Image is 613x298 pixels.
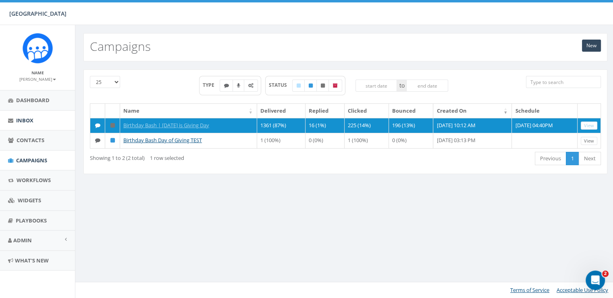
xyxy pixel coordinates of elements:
[90,40,151,53] h2: Campaigns
[602,271,609,277] span: 2
[557,286,608,294] a: Acceptable Use Policy
[535,152,566,165] a: Previous
[586,271,605,290] iframe: Intercom live chat
[123,136,202,144] a: Birthday Bash Day of Giving TEST
[433,104,512,118] th: Created On: activate to sort column ascending
[31,70,44,76] small: Name
[123,122,209,129] a: Birthday Bash | [DATE] is Giving Day
[237,83,240,88] i: Ringless Voice Mail
[15,257,49,264] span: What's New
[13,237,32,244] span: Admin
[9,10,66,17] span: [GEOGRAPHIC_DATA]
[257,133,305,148] td: 1 (100%)
[389,133,434,148] td: 0 (0%)
[305,118,345,133] td: 16 (1%)
[19,76,56,82] small: [PERSON_NAME]
[512,104,578,118] th: Schedule
[90,151,296,162] div: Showing 1 to 2 (2 total)
[305,104,345,118] th: Replied
[220,80,233,92] label: Text SMS
[345,104,389,118] th: Clicked
[17,136,44,144] span: Contacts
[16,97,50,104] span: Dashboard
[406,80,448,92] input: end date
[257,104,305,118] th: Delivered
[23,33,53,63] img: Rally_Corp_Icon.png
[19,75,56,82] a: [PERSON_NAME]
[433,118,512,133] td: [DATE] 10:12 AM
[18,197,41,204] span: Widgets
[244,80,258,92] label: Automated Message
[321,83,325,88] i: Unpublished
[389,104,434,118] th: Bounced
[292,80,305,92] label: Draft
[233,80,245,92] label: Ringless Voice Mail
[433,133,512,148] td: [DATE] 03:13 PM
[526,76,601,88] input: Type to search
[110,123,115,128] i: Unpublished
[203,82,220,88] span: TYPE
[389,118,434,133] td: 196 (13%)
[305,133,345,148] td: 0 (0%)
[269,82,293,88] span: STATUS
[582,40,601,52] a: New
[257,118,305,133] td: 1361 (87%)
[248,83,254,88] i: Automated Message
[150,154,184,162] span: 1 row selected
[512,118,578,133] td: [DATE] 04:40PM
[316,80,329,92] label: Unpublished
[397,80,406,92] span: to
[16,157,47,164] span: Campaigns
[297,83,301,88] i: Draft
[309,83,313,88] i: Published
[95,138,100,143] i: Text SMS
[566,152,579,165] a: 1
[110,138,115,143] i: Published
[16,217,47,224] span: Playbooks
[95,123,100,128] i: Text SMS
[581,122,597,130] a: View
[355,80,397,92] input: start date
[581,137,597,145] a: View
[345,118,389,133] td: 225 (14%)
[17,176,51,184] span: Workflows
[120,104,257,118] th: Name: activate to sort column ascending
[579,152,601,165] a: Next
[304,80,317,92] label: Published
[345,133,389,148] td: 1 (100%)
[328,80,342,92] label: Archived
[510,286,549,294] a: Terms of Service
[224,83,229,88] i: Text SMS
[16,117,33,124] span: Inbox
